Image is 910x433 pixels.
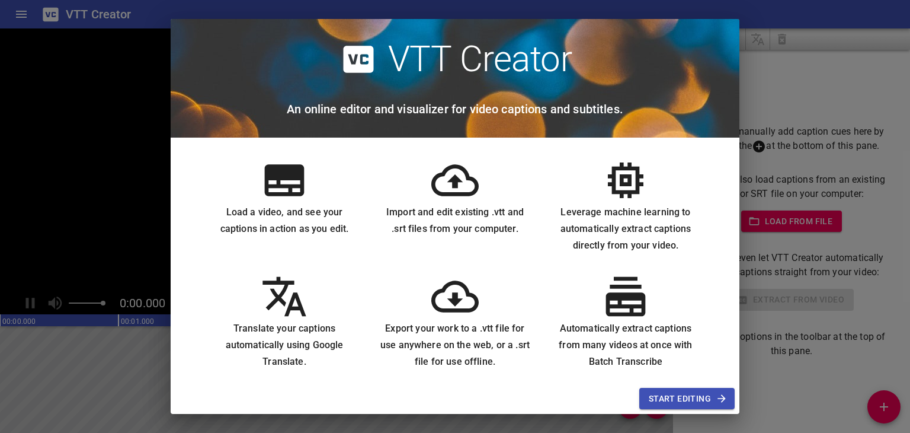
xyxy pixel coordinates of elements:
h6: Automatically extract captions from many videos at once with Batch Transcribe [550,320,701,370]
h6: Export your work to a .vtt file for use anywhere on the web, or a .srt file for use offline. [379,320,531,370]
h2: VTT Creator [388,38,572,81]
span: Start Editing [649,391,725,406]
button: Start Editing [639,388,735,410]
h6: An online editor and visualizer for video captions and subtitles. [287,100,623,119]
h6: Import and edit existing .vtt and .srt files from your computer. [379,204,531,237]
h6: Leverage machine learning to automatically extract captions directly from your video. [550,204,701,254]
h6: Load a video, and see your captions in action as you edit. [209,204,360,237]
h6: Translate your captions automatically using Google Translate. [209,320,360,370]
